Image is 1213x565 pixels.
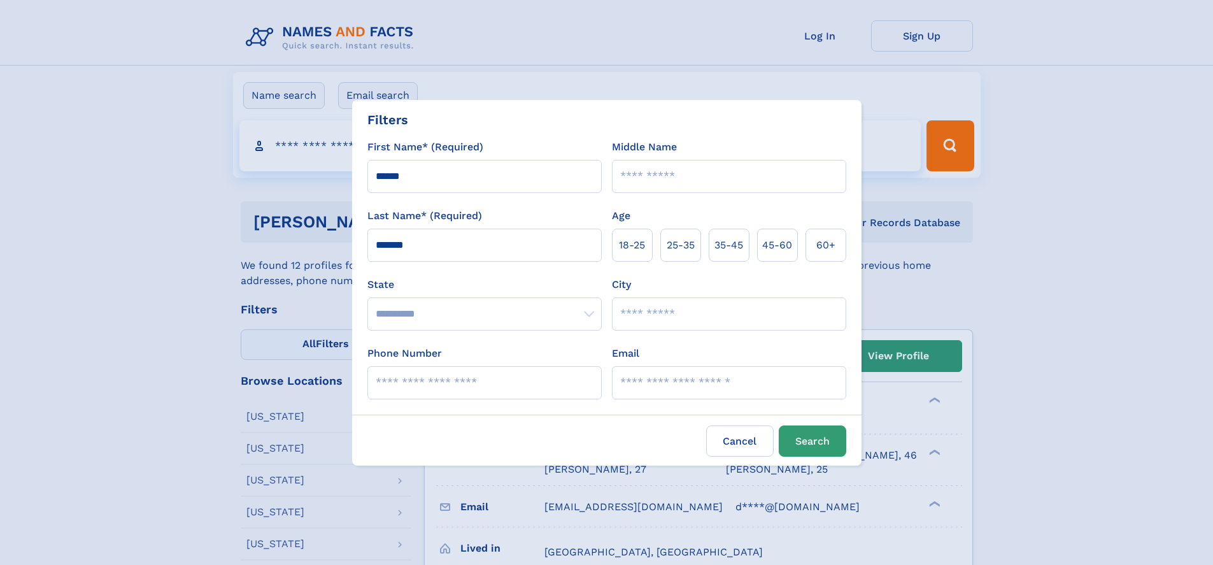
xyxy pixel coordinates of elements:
[706,426,774,457] label: Cancel
[612,139,677,155] label: Middle Name
[667,238,695,253] span: 25‑35
[367,110,408,129] div: Filters
[612,208,630,224] label: Age
[619,238,645,253] span: 18‑25
[612,277,631,292] label: City
[816,238,835,253] span: 60+
[779,426,846,457] button: Search
[367,346,442,361] label: Phone Number
[714,238,743,253] span: 35‑45
[367,208,482,224] label: Last Name* (Required)
[762,238,792,253] span: 45‑60
[367,277,602,292] label: State
[612,346,639,361] label: Email
[367,139,483,155] label: First Name* (Required)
